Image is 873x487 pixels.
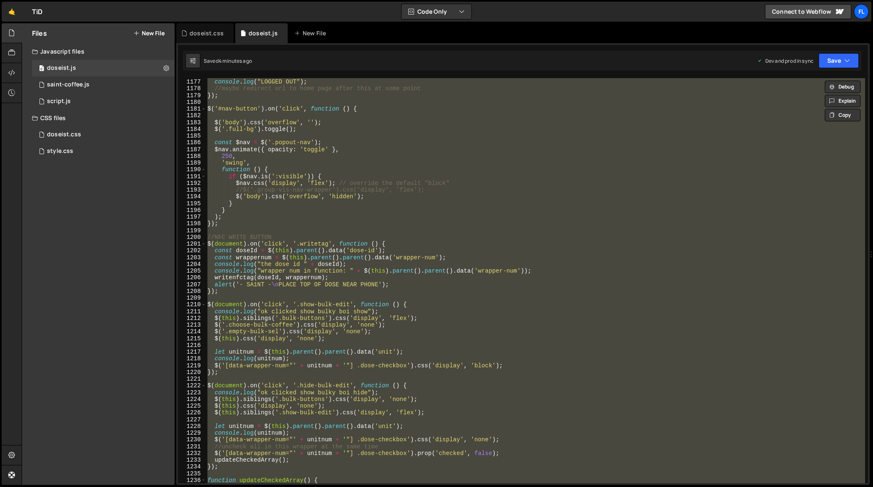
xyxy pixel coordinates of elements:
div: 1217 [178,349,206,355]
div: 1231 [178,443,206,450]
div: 1235 [178,470,206,477]
div: 1236 [178,477,206,484]
div: 1233 [178,457,206,463]
div: 1186 [178,139,206,146]
button: Code Only [402,4,471,19]
div: 4604/27020.js [32,76,175,93]
div: 1222 [178,382,206,389]
div: 1185 [178,133,206,139]
div: 1210 [178,301,206,308]
button: Explain [825,95,861,107]
div: 1197 [178,214,206,220]
div: 1180 [178,99,206,106]
div: doseist.css [190,29,224,37]
div: 1227 [178,416,206,423]
div: 1198 [178,220,206,227]
div: 1220 [178,369,206,376]
div: 1204 [178,261,206,268]
div: 1226 [178,409,206,416]
div: 1191 [178,173,206,180]
div: 1201 [178,241,206,247]
div: 1213 [178,322,206,328]
div: New File [294,29,329,37]
button: Copy [825,109,861,121]
div: 1195 [178,200,206,207]
div: 4604/24567.js [32,93,175,110]
button: Save [819,53,859,68]
a: 🤙 [2,2,22,22]
div: 1200 [178,234,206,241]
div: 1199 [178,227,206,234]
div: 1202 [178,247,206,254]
div: 1193 [178,187,206,193]
div: CSS files [22,110,175,126]
div: saint-coffee.js [47,81,89,89]
a: Connect to Webflow [765,4,851,19]
div: 1188 [178,153,206,160]
div: 1183 [178,119,206,126]
div: 1207 [178,281,206,288]
div: 1214 [178,328,206,335]
div: style.css [47,148,73,155]
div: doseist.js [47,64,76,72]
div: 1225 [178,403,206,409]
h2: Files [32,29,47,38]
div: 1232 [178,450,206,457]
div: 1221 [178,376,206,382]
div: 1216 [178,342,206,349]
div: 1211 [178,308,206,315]
div: 1212 [178,315,206,322]
div: 1182 [178,112,206,119]
div: doseist.css [47,131,81,138]
div: 1208 [178,288,206,295]
div: 4604/37981.js [32,60,175,76]
div: 1223 [178,389,206,396]
div: 1179 [178,92,206,99]
div: 1196 [178,207,206,214]
div: TiD [32,7,42,17]
div: 1178 [178,85,206,92]
span: 0 [39,66,44,72]
div: 1203 [178,254,206,261]
div: 1177 [178,79,206,85]
div: 1234 [178,463,206,470]
div: 4604/25434.css [32,143,175,160]
button: New File [133,30,165,37]
div: Saved [204,57,252,64]
div: 1215 [178,335,206,342]
div: 1228 [178,423,206,430]
div: Javascript files [22,43,175,60]
div: 1218 [178,355,206,362]
div: 1184 [178,126,206,133]
div: 1206 [178,274,206,281]
div: doseist.js [249,29,278,37]
a: Fl [854,4,869,19]
div: 1192 [178,180,206,187]
div: 1194 [178,193,206,200]
div: 1230 [178,436,206,443]
div: Dev and prod in sync [757,57,814,64]
div: 1205 [178,268,206,274]
div: 1209 [178,295,206,301]
button: Debug [825,81,861,93]
div: 4 minutes ago [219,57,252,64]
div: 1181 [178,106,206,112]
div: 1187 [178,146,206,153]
div: 4604/42100.css [32,126,175,143]
div: 1224 [178,396,206,403]
div: 1190 [178,166,206,173]
div: 1189 [178,160,206,166]
div: script.js [47,98,71,105]
div: 1219 [178,362,206,369]
div: 1229 [178,430,206,436]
